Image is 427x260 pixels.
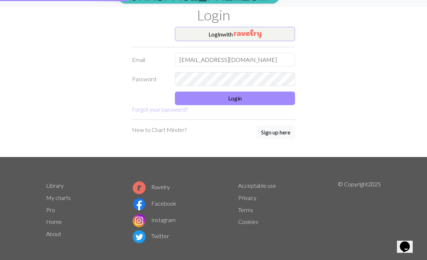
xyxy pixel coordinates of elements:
button: Sign up here [256,126,295,139]
label: Email [128,53,171,67]
a: Cookies [238,218,258,225]
a: Pro [46,206,55,213]
label: Password [128,72,171,86]
p: © Copyright 2025 [338,180,381,245]
img: Facebook logo [133,198,146,211]
a: About [46,230,61,237]
a: Home [46,218,62,225]
a: Sign up here [256,126,295,140]
img: Instagram logo [133,214,146,227]
a: My charts [46,194,71,201]
img: Twitter logo [133,230,146,243]
a: Privacy [238,194,256,201]
h1: Login [42,7,385,24]
iframe: chat widget [397,231,420,253]
img: Ravelry [234,29,261,38]
img: Ravelry logo [133,181,146,194]
a: Instagram [133,216,176,223]
p: New to Chart Minder? [132,126,187,134]
a: Twitter [133,232,169,239]
a: Facebook [133,200,176,207]
a: Forgot your password? [132,106,188,113]
button: Loginwith [175,27,295,41]
a: Acceptable use [238,182,276,189]
a: Terms [238,206,253,213]
button: Login [175,92,295,105]
a: Ravelry [133,183,170,190]
a: Library [46,182,64,189]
